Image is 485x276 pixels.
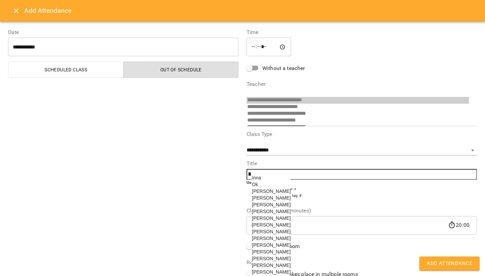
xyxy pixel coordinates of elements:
span: Add Attendance [427,259,472,268]
label: Class Duration(in minutes) [247,208,477,213]
span: Inna [252,175,261,180]
b: Use @ + or # to [247,180,276,185]
button: Scheduled class [8,62,124,78]
span: Ok [252,182,258,187]
span: [PERSON_NAME] [252,195,291,201]
span: [PERSON_NAME] [252,263,291,268]
li: Add clients with tag # [260,193,477,199]
label: Class Type [247,132,477,137]
span: Out of Schedule [128,66,235,74]
label: Date [8,30,238,35]
span: [PERSON_NAME] [252,236,291,241]
span: [PERSON_NAME] [252,269,291,275]
span: Without a teacher [262,64,305,72]
span: [PERSON_NAME] [252,222,291,228]
h6: Add Attendance [24,5,477,16]
label: Time [247,30,477,35]
span: [PERSON_NAME] [252,188,291,194]
li: Add a client @ or + [260,186,477,193]
button: Close [8,3,24,19]
span: [PERSON_NAME] [252,256,291,261]
span: [PERSON_NAME] [252,202,291,207]
span: [PERSON_NAME] [252,242,291,248]
label: Title [247,161,477,166]
span: [PERSON_NAME] [252,209,291,214]
span: [PERSON_NAME] [252,215,291,221]
label: Teacher [247,81,477,87]
span: [PERSON_NAME] [252,249,291,254]
label: Room [247,260,477,265]
button: Add Attendance [419,256,480,271]
button: Out of Schedule [123,62,239,78]
span: Scheduled class [12,66,120,74]
span: [PERSON_NAME] [252,229,291,234]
